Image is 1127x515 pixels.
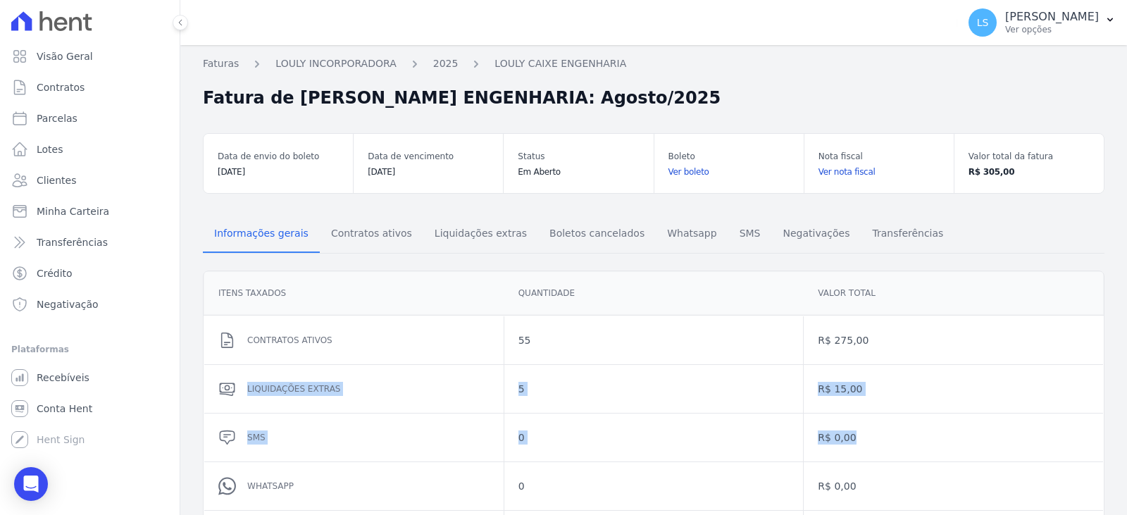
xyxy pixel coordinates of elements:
a: Liquidações extras [423,216,538,253]
a: Whatsapp [656,216,728,253]
a: Transferências [861,216,954,253]
dd: Itens Taxados [218,286,490,300]
a: LOULY INCORPORADORA [275,56,396,71]
span: Parcelas [37,111,77,125]
dd: Whatsapp [247,479,490,493]
span: Conta Hent [37,402,92,416]
a: Faturas [203,56,239,71]
a: Informações gerais [203,216,320,253]
dt: Data de envio do boleto [218,148,339,165]
dd: Quantidade [518,286,790,300]
span: SMS [731,219,769,247]
span: Informações gerais [206,219,317,247]
p: [PERSON_NAME] [1005,10,1099,24]
span: Minha Carteira [37,204,109,218]
dt: Boleto [668,148,790,165]
span: Recebíveis [37,371,89,385]
dd: R$ 305,00 [969,165,1090,179]
span: Transferências [864,219,952,247]
dd: 0 [518,479,790,493]
dt: Nota fiscal [818,148,940,165]
a: Lotes [6,135,174,163]
a: Crédito [6,259,174,287]
a: Negativação [6,290,174,318]
dd: Em Aberto [518,165,639,179]
dd: R$ 0,00 [818,430,1089,445]
dd: SMS [247,430,490,445]
a: Conta Hent [6,395,174,423]
dd: Valor total [818,286,1089,300]
p: Ver opções [1005,24,1099,35]
span: Contratos [37,80,85,94]
span: Contratos ativos [323,219,421,247]
h2: Fatura de [PERSON_NAME] ENGENHARIA: Agosto/2025 [203,85,721,111]
dt: Status [518,148,639,165]
span: Lotes [37,142,63,156]
dd: 55 [518,333,790,347]
dd: R$ 15,00 [818,382,1089,396]
dd: Contratos ativos [247,333,490,347]
a: SMS [728,216,772,253]
a: Clientes [6,166,174,194]
span: Negativação [37,297,99,311]
span: Clientes [37,173,76,187]
dd: R$ 0,00 [818,479,1089,493]
a: Visão Geral [6,42,174,70]
a: Negativações [771,216,861,253]
span: Negativações [774,219,858,247]
a: Minha Carteira [6,197,174,225]
a: 2025 [433,56,459,71]
a: LOULY CAIXE ENGENHARIA [494,56,626,71]
a: Boletos cancelados [538,216,656,253]
span: Transferências [37,235,108,249]
dt: Data de vencimento [368,148,489,165]
dd: Liquidações extras [247,382,490,396]
dd: [DATE] [218,165,339,179]
dd: 5 [518,382,790,396]
span: Visão Geral [37,49,93,63]
span: Boletos cancelados [541,219,653,247]
span: Crédito [37,266,73,280]
dt: Valor total da fatura [969,148,1090,165]
a: Ver boleto [668,165,790,179]
span: Liquidações extras [426,219,535,247]
a: Recebíveis [6,364,174,392]
a: Contratos [6,73,174,101]
div: Plataformas [11,341,168,358]
div: Open Intercom Messenger [14,467,48,501]
dd: [DATE] [368,165,489,179]
a: Contratos ativos [320,216,423,253]
a: Parcelas [6,104,174,132]
button: LS [PERSON_NAME] Ver opções [957,3,1127,42]
span: LS [977,18,989,27]
dd: R$ 275,00 [818,333,1089,347]
a: Ver nota fiscal [818,165,940,179]
a: Transferências [6,228,174,256]
span: Whatsapp [659,219,725,247]
dd: 0 [518,430,790,445]
nav: Breadcrumb [203,56,1104,80]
